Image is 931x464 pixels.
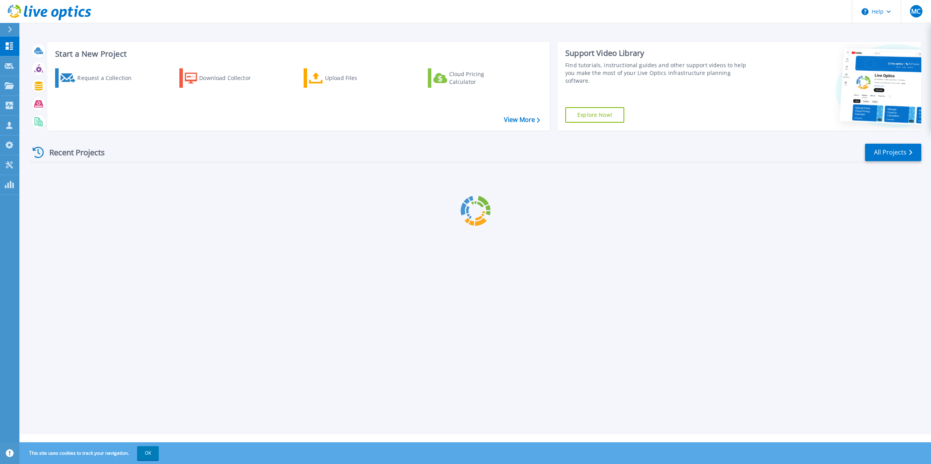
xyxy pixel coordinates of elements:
[55,50,540,58] h3: Start a New Project
[325,70,387,86] div: Upload Files
[77,70,139,86] div: Request a Collection
[565,107,624,123] a: Explore Now!
[179,68,266,88] a: Download Collector
[30,143,115,162] div: Recent Projects
[504,116,540,123] a: View More
[911,8,921,14] span: MC
[428,68,514,88] a: Cloud Pricing Calculator
[565,61,753,85] div: Find tutorials, instructional guides and other support videos to help you make the most of your L...
[449,70,511,86] div: Cloud Pricing Calculator
[21,446,159,460] span: This site uses cookies to track your navigation.
[304,68,390,88] a: Upload Files
[199,70,261,86] div: Download Collector
[55,68,142,88] a: Request a Collection
[565,48,753,58] div: Support Video Library
[865,144,921,161] a: All Projects
[137,446,159,460] button: OK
